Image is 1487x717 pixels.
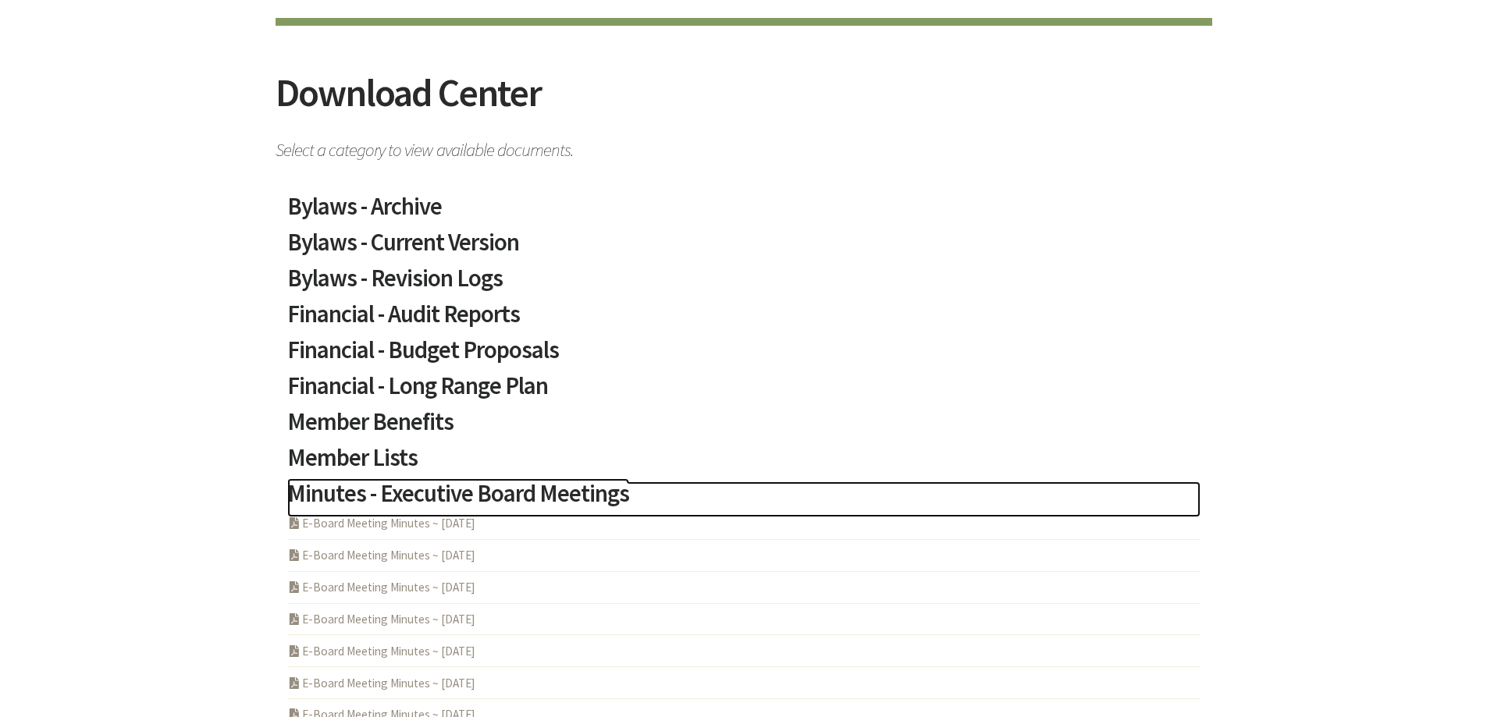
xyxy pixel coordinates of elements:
[287,338,1201,374] a: Financial - Budget Proposals
[287,676,475,690] a: E-Board Meeting Minutes ~ [DATE]
[287,613,302,625] i: PDF Acrobat Document
[276,73,1212,132] h2: Download Center
[287,481,1201,517] a: Minutes - Executive Board Meetings
[287,644,475,658] a: E-Board Meeting Minutes ~ [DATE]
[287,302,1201,338] a: Financial - Audit Reports
[287,517,302,529] i: PDF Acrobat Document
[287,194,1201,230] a: Bylaws - Archive
[287,549,302,561] i: PDF Acrobat Document
[287,410,1201,445] a: Member Benefits
[287,516,475,531] a: E-Board Meeting Minutes ~ [DATE]
[287,266,1201,302] a: Bylaws - Revision Logs
[287,230,1201,266] a: Bylaws - Current Version
[287,374,1201,410] a: Financial - Long Range Plan
[287,445,1201,481] a: Member Lists
[287,581,302,593] i: PDF Acrobat Document
[287,612,475,626] a: E-Board Meeting Minutes ~ [DATE]
[287,645,302,657] i: PDF Acrobat Document
[276,132,1212,159] span: Select a category to view available documents.
[287,580,475,595] a: E-Board Meeting Minutes ~ [DATE]
[287,677,302,689] i: PDF Acrobat Document
[287,548,475,563] a: E-Board Meeting Minutes ~ [DATE]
